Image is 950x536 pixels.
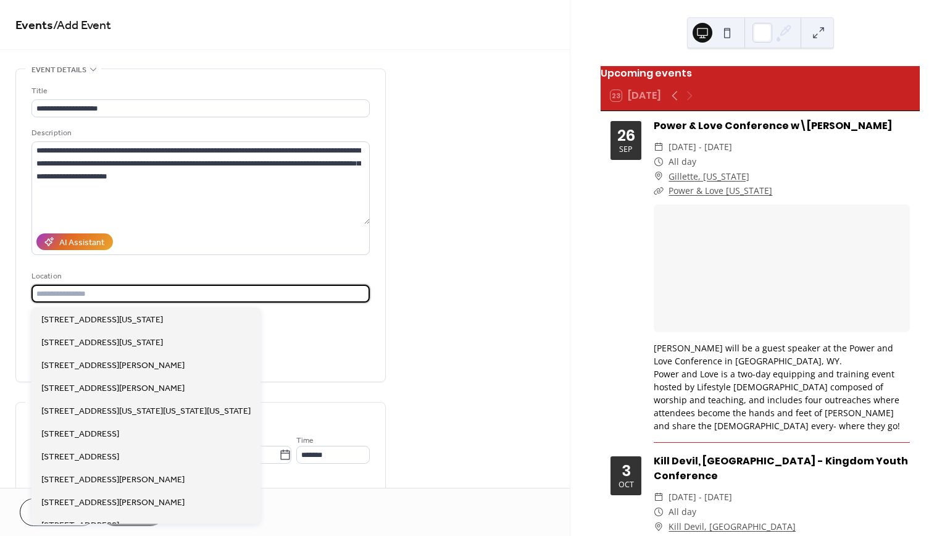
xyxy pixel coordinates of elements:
span: [STREET_ADDRESS][PERSON_NAME] [41,496,185,509]
span: [STREET_ADDRESS][US_STATE][US_STATE][US_STATE] [41,405,251,418]
a: Kill Devil, [GEOGRAPHIC_DATA] - Kingdom Youth Conference [654,454,908,483]
div: ​ [654,183,664,198]
div: Description [31,127,367,140]
div: ​ [654,490,664,505]
div: 3 [622,463,631,479]
div: ​ [654,505,664,519]
span: [STREET_ADDRESS] [41,519,119,532]
span: [STREET_ADDRESS][PERSON_NAME] [41,474,185,487]
div: AI Assistant [59,237,104,249]
a: Events [15,14,53,38]
span: All day [669,505,696,519]
button: AI Assistant [36,233,113,250]
span: Time [296,434,314,447]
div: ​ [654,154,664,169]
div: Sep [619,146,633,154]
span: [STREET_ADDRESS] [41,428,119,441]
span: All day [669,154,696,169]
span: [STREET_ADDRESS] [41,451,119,464]
span: [STREET_ADDRESS][US_STATE] [41,314,163,327]
span: [DATE] - [DATE] [669,490,732,505]
div: Location [31,270,367,283]
span: [DATE] - [DATE] [669,140,732,154]
div: Upcoming events [601,66,920,81]
div: ​ [654,140,664,154]
span: / Add Event [53,14,111,38]
button: Cancel [20,498,96,526]
span: [STREET_ADDRESS][US_STATE] [41,337,163,350]
div: 26 [617,128,635,143]
div: ​ [654,169,664,184]
div: Oct [619,481,634,489]
a: Kill Devil, [GEOGRAPHIC_DATA] [669,519,796,534]
a: Gillette, [US_STATE] [669,169,749,184]
div: Title [31,85,367,98]
span: [STREET_ADDRESS][PERSON_NAME] [41,359,185,372]
span: [STREET_ADDRESS][PERSON_NAME] [41,382,185,395]
div: [PERSON_NAME] will be a guest speaker at the Power and Love Conference in [GEOGRAPHIC_DATA], WY. ... [654,341,910,432]
a: Power & Love [US_STATE] [669,185,772,196]
div: ​ [654,519,664,534]
span: Event details [31,64,86,77]
a: Power & Love Conference w\[PERSON_NAME] [654,119,892,133]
